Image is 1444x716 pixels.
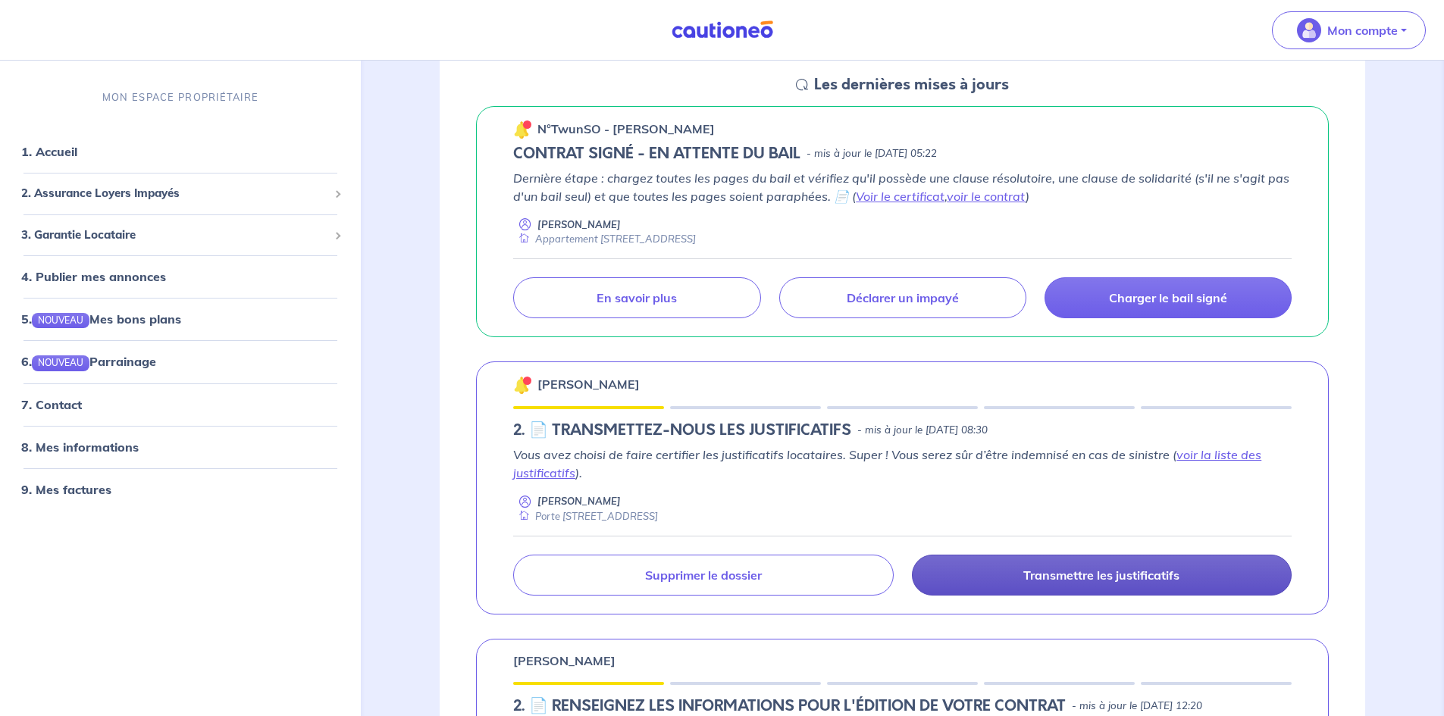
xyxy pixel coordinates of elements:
[513,277,760,318] a: En savoir plus
[513,697,1292,715] div: state: RENTER-PROFILE, Context: NEW,NO-CERTIFICATE,ALONE,LESSOR-DOCUMENTS
[513,446,1292,482] p: Vous avez choisi de faire certifier les justificatifs locataires. Super ! Vous serez sûr d’être i...
[513,555,893,596] a: Supprimer le dossier
[537,217,621,232] p: [PERSON_NAME]
[21,396,82,411] a: 7. Contact
[21,185,328,202] span: 2. Assurance Loyers Impayés
[513,421,851,439] h5: 2.︎ 📄 TRANSMETTEZ-NOUS LES JUSTIFICATIFS
[1272,11,1426,49] button: illu_account_valid_menu.svgMon compte
[847,290,959,305] p: Déclarer un impayé
[537,375,640,393] p: [PERSON_NAME]
[513,509,658,524] div: Porte [STREET_ADDRESS]
[666,20,779,39] img: Cautioneo
[102,90,258,105] p: MON ESPACE PROPRIÉTAIRE
[513,232,696,246] div: Appartement [STREET_ADDRESS]
[1297,18,1321,42] img: illu_account_valid_menu.svg
[537,494,621,508] p: [PERSON_NAME]
[513,376,531,394] img: 🔔
[513,697,1066,715] h5: 2. 📄 RENSEIGNEZ LES INFORMATIONS POUR L'ÉDITION DE VOTRE CONTRAT
[814,76,1009,94] h5: Les dernières mises à jours
[6,346,355,377] div: 6.NOUVEAUParrainage
[1023,567,1179,583] p: Transmettre les justificatifs
[597,290,677,305] p: En savoir plus
[21,481,111,496] a: 9. Mes factures
[6,136,355,167] div: 1. Accueil
[513,169,1292,205] p: Dernière étape : chargez toutes les pages du bail et vérifiez qu'il possède une clause résolutoir...
[6,474,355,504] div: 9. Mes factures
[21,269,166,284] a: 4. Publier mes annonces
[856,189,944,204] a: Voir le certificat
[1109,290,1227,305] p: Charger le bail signé
[513,145,1292,163] div: state: CONTRACT-SIGNED, Context: NEW,MAYBE-CERTIFICATE,ALONE,LESSOR-DOCUMENTS
[857,423,988,438] p: - mis à jour le [DATE] 08:30
[513,652,616,670] p: [PERSON_NAME]
[21,439,139,454] a: 8. Mes informations
[513,421,1292,439] div: state: DOCUMENTS-IN-PROGRESS, Context: NEW,CHOOSE-CERTIFICATE,ALONE,LESSOR-DOCUMENTS
[779,277,1026,318] a: Déclarer un impayé
[645,567,762,583] p: Supprimer le dossier
[1045,277,1292,318] a: Charger le bail signé
[21,311,181,327] a: 5.NOUVEAUMes bons plans
[513,145,800,163] h5: CONTRAT SIGNÉ - EN ATTENTE DU BAIL
[912,555,1292,596] a: Transmettre les justificatifs
[6,179,355,208] div: 2. Assurance Loyers Impayés
[6,304,355,334] div: 5.NOUVEAUMes bons plans
[947,189,1026,204] a: voir le contrat
[6,261,355,292] div: 4. Publier mes annonces
[537,120,715,138] p: n°TwunSO - [PERSON_NAME]
[21,226,328,243] span: 3. Garantie Locataire
[1327,21,1398,39] p: Mon compte
[6,220,355,249] div: 3. Garantie Locataire
[6,431,355,461] div: 8. Mes informations
[807,146,937,161] p: - mis à jour le [DATE] 05:22
[21,354,156,369] a: 6.NOUVEAUParrainage
[1072,699,1202,714] p: - mis à jour le [DATE] 12:20
[21,144,77,159] a: 1. Accueil
[513,120,531,139] img: 🔔
[6,389,355,419] div: 7. Contact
